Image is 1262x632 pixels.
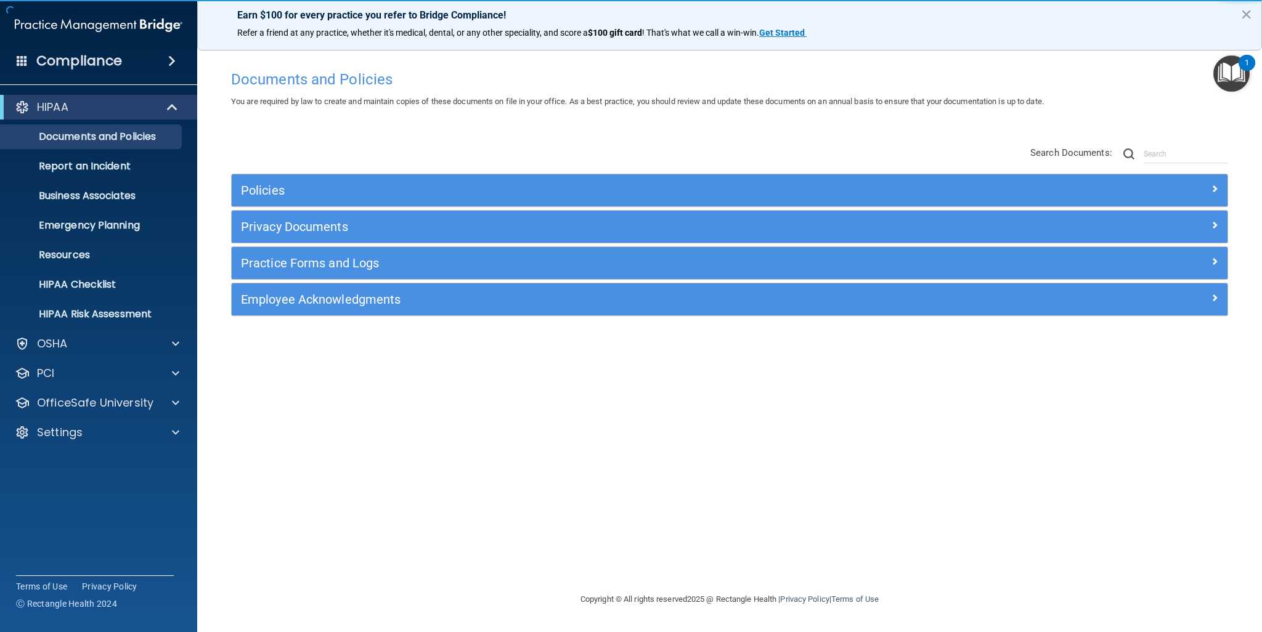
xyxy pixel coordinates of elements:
[759,28,807,38] a: Get Started
[15,425,179,440] a: Settings
[37,336,68,351] p: OSHA
[36,52,122,70] h4: Compliance
[8,190,176,202] p: Business Associates
[16,598,117,610] span: Ⓒ Rectangle Health 2024
[8,131,176,143] p: Documents and Policies
[1123,148,1134,160] img: ic-search.3b580494.png
[1213,55,1250,92] button: Open Resource Center, 1 new notification
[231,71,1228,87] h4: Documents and Policies
[8,160,176,172] p: Report an Incident
[8,249,176,261] p: Resources
[8,278,176,291] p: HIPAA Checklist
[241,293,969,306] h5: Employee Acknowledgments
[505,580,955,619] div: Copyright © All rights reserved 2025 @ Rectangle Health | |
[37,100,68,115] p: HIPAA
[241,290,1218,309] a: Employee Acknowledgments
[1144,145,1228,163] input: Search
[8,219,176,232] p: Emergency Planning
[241,217,1218,237] a: Privacy Documents
[231,97,1044,106] span: You are required by law to create and maintain copies of these documents on file in your office. ...
[241,220,969,233] h5: Privacy Documents
[780,594,829,604] a: Privacy Policy
[37,425,83,440] p: Settings
[237,28,588,38] span: Refer a friend at any practice, whether it's medical, dental, or any other speciality, and score a
[588,28,642,38] strong: $100 gift card
[1240,4,1252,24] button: Close
[642,28,759,38] span: ! That's what we call a win-win.
[241,256,969,270] h5: Practice Forms and Logs
[831,594,879,604] a: Terms of Use
[82,580,137,593] a: Privacy Policy
[241,180,1218,200] a: Policies
[237,9,1222,21] p: Earn $100 for every practice you refer to Bridge Compliance!
[15,395,179,410] a: OfficeSafe University
[15,336,179,351] a: OSHA
[1030,147,1112,158] span: Search Documents:
[8,308,176,320] p: HIPAA Risk Assessment
[15,366,179,381] a: PCI
[37,395,153,410] p: OfficeSafe University
[1245,63,1249,79] div: 1
[16,580,67,593] a: Terms of Use
[15,13,182,38] img: PMB logo
[15,100,179,115] a: HIPAA
[241,184,969,197] h5: Policies
[759,28,805,38] strong: Get Started
[241,253,1218,273] a: Practice Forms and Logs
[37,366,54,381] p: PCI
